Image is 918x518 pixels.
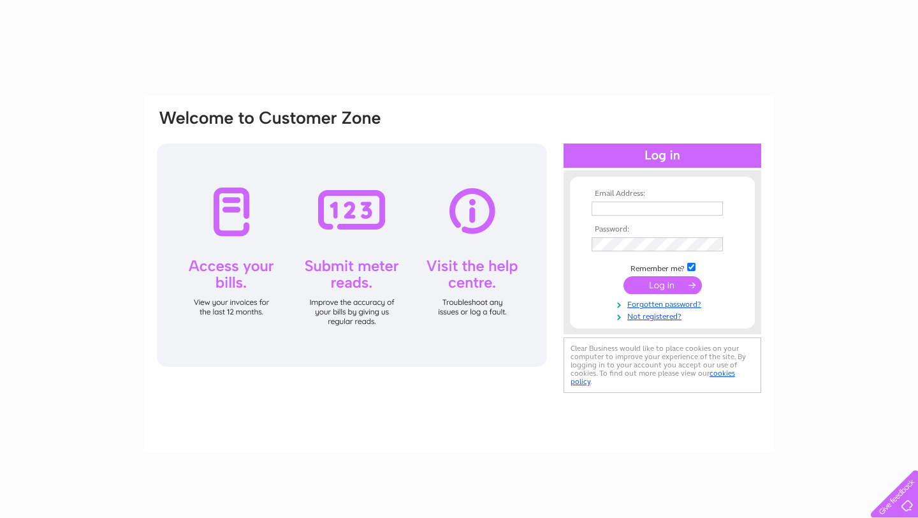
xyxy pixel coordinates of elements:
[588,261,736,274] td: Remember me?
[571,369,735,386] a: cookies policy
[564,337,761,393] div: Clear Business would like to place cookies on your computer to improve your experience of the sit...
[588,189,736,198] th: Email Address:
[588,225,736,234] th: Password:
[623,276,702,294] input: Submit
[592,297,736,309] a: Forgotten password?
[592,309,736,322] a: Not registered?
